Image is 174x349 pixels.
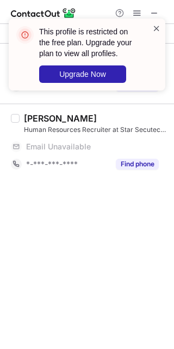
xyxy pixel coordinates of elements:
button: Upgrade Now [39,65,126,83]
img: error [16,26,34,44]
div: Human Resources Recruiter at Star Secutech Pvt Ltd [24,125,167,135]
img: ContactOut v5.3.10 [11,7,76,20]
button: Reveal Button [116,159,159,170]
div: [PERSON_NAME] [24,113,97,124]
header: This profile is restricted on the free plan. Upgrade your plan to view all profiles. [39,26,139,59]
span: Upgrade Now [59,70,106,79]
span: Email Unavailable [26,142,91,152]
